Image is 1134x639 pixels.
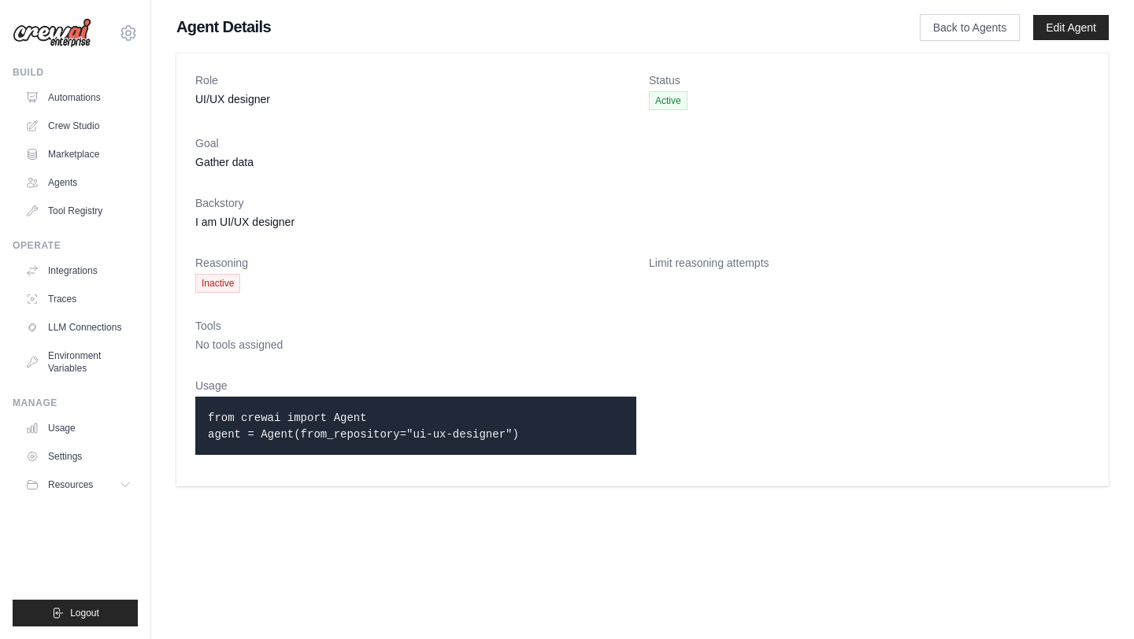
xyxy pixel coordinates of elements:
dt: Backstory [195,195,1090,211]
dd: UI/UX designer [195,91,636,107]
span: Inactive [195,274,240,293]
span: Resources [48,478,93,491]
a: Automations [19,85,138,110]
dt: Reasoning [195,255,636,271]
div: Build [13,66,138,79]
code: from crewai import Agent agent = Agent(from_repository="ui-ux-designer") [208,412,519,441]
a: Integrations [19,258,138,283]
span: Active [649,91,687,110]
div: Operate [13,239,138,252]
a: Marketplace [19,142,138,167]
button: Resources [19,472,138,497]
h1: Agent Details [176,16,869,38]
span: Logout [70,607,99,619]
dt: Usage [195,378,636,393]
a: Crew Studio [19,113,138,139]
a: Traces [19,286,138,312]
div: Manage [13,397,138,409]
a: Back to Agents [920,14,1020,41]
dt: Limit reasoning attempts [649,255,1090,271]
a: Environment Variables [19,343,138,381]
a: Settings [19,444,138,469]
a: Edit Agent [1033,15,1109,40]
a: Usage [19,416,138,441]
button: Logout [13,600,138,626]
dt: Role [195,72,636,88]
a: LLM Connections [19,315,138,340]
span: No tools assigned [195,338,283,351]
img: Logo [13,18,91,48]
dt: Tools [195,318,1090,334]
a: Tool Registry [19,198,138,223]
dt: Goal [195,135,1090,151]
a: Agents [19,170,138,195]
dt: Status [649,72,1090,88]
dd: Gather data [195,154,1090,170]
dd: I am UI/UX designer [195,214,1090,230]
